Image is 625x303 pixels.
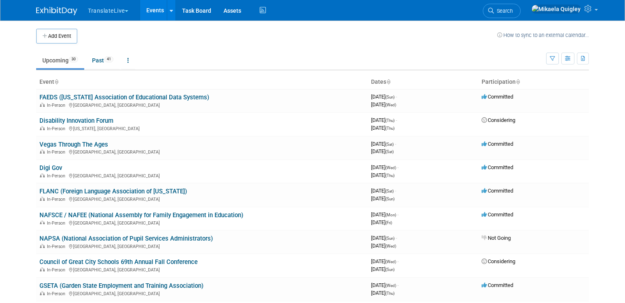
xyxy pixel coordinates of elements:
div: [GEOGRAPHIC_DATA], [GEOGRAPHIC_DATA] [39,101,364,108]
img: In-Person Event [40,197,45,201]
span: [DATE] [371,195,394,202]
span: In-Person [47,126,68,131]
a: NAFSCE / NAFEE (National Assembly for Family Engagement in Education) [39,211,243,219]
button: Add Event [36,29,77,44]
span: - [395,141,396,147]
span: (Wed) [385,259,396,264]
img: Mikaela Quigley [531,5,581,14]
span: (Wed) [385,165,396,170]
a: NAPSA (National Association of Pupil Services Administrators) [39,235,213,242]
span: (Wed) [385,244,396,248]
span: [DATE] [371,117,397,123]
span: Committed [482,282,513,288]
span: 41 [104,56,113,62]
span: 30 [69,56,78,62]
span: [DATE] [371,125,394,131]
span: (Mon) [385,213,396,217]
span: (Sun) [385,236,394,241]
a: Past41 [86,53,120,68]
span: In-Person [47,220,68,226]
a: Council of Great City Schools 69th Annual Fall Conference [39,258,198,266]
img: In-Person Event [40,220,45,225]
span: (Thu) [385,173,394,178]
div: [GEOGRAPHIC_DATA], [GEOGRAPHIC_DATA] [39,290,364,296]
a: Sort by Participation Type [516,78,520,85]
span: (Thu) [385,118,394,123]
span: Considering [482,258,515,264]
span: - [396,117,397,123]
span: In-Person [47,291,68,296]
span: [DATE] [371,282,399,288]
span: [DATE] [371,235,397,241]
div: [GEOGRAPHIC_DATA], [GEOGRAPHIC_DATA] [39,266,364,273]
span: Committed [482,141,513,147]
a: How to sync to an external calendar... [497,32,589,38]
div: [GEOGRAPHIC_DATA], [GEOGRAPHIC_DATA] [39,219,364,226]
span: Committed [482,164,513,170]
img: In-Person Event [40,149,45,154]
span: In-Person [47,103,68,108]
img: In-Person Event [40,173,45,177]
span: In-Person [47,197,68,202]
span: (Wed) [385,103,396,107]
span: (Fri) [385,220,392,225]
div: [GEOGRAPHIC_DATA], [GEOGRAPHIC_DATA] [39,195,364,202]
span: [DATE] [371,148,394,154]
div: [GEOGRAPHIC_DATA], [GEOGRAPHIC_DATA] [39,172,364,179]
span: - [397,164,399,170]
img: ExhibitDay [36,7,77,15]
a: Disability Innovation Forum [39,117,113,124]
span: [DATE] [371,101,396,108]
span: [DATE] [371,243,396,249]
span: In-Person [47,149,68,155]
span: Committed [482,94,513,100]
a: GSETA (Garden State Employment and Training Association) [39,282,203,289]
div: [GEOGRAPHIC_DATA], [GEOGRAPHIC_DATA] [39,148,364,155]
img: In-Person Event [40,244,45,248]
span: (Sun) [385,95,394,99]
span: (Thu) [385,126,394,131]
span: In-Person [47,267,68,273]
span: - [397,282,399,288]
a: FAEDS ([US_STATE] Association of Educational Data Systems) [39,94,209,101]
span: In-Person [47,244,68,249]
span: [DATE] [371,290,394,296]
span: - [396,94,397,100]
span: [DATE] [371,211,399,218]
span: - [397,211,399,218]
span: [DATE] [371,258,399,264]
span: (Sat) [385,149,394,154]
a: Upcoming30 [36,53,84,68]
span: (Sun) [385,267,394,272]
span: Considering [482,117,515,123]
span: Committed [482,211,513,218]
span: (Sat) [385,189,394,193]
span: [DATE] [371,94,397,100]
a: Search [483,4,521,18]
a: Digi Gov [39,164,62,172]
a: FLANC (Foreign Language Association of [US_STATE]) [39,188,187,195]
span: (Sun) [385,197,394,201]
a: Sort by Start Date [386,78,390,85]
span: Committed [482,188,513,194]
span: Not Going [482,235,511,241]
span: (Thu) [385,291,394,296]
span: [DATE] [371,219,392,225]
span: [DATE] [371,164,399,170]
span: In-Person [47,173,68,179]
span: [DATE] [371,188,396,194]
a: Vegas Through The Ages [39,141,108,148]
span: (Wed) [385,283,396,288]
img: In-Person Event [40,126,45,130]
div: [US_STATE], [GEOGRAPHIC_DATA] [39,125,364,131]
span: - [396,235,397,241]
span: (Sat) [385,142,394,147]
span: [DATE] [371,141,396,147]
span: - [397,258,399,264]
img: In-Person Event [40,291,45,295]
th: Dates [368,75,478,89]
span: - [395,188,396,194]
span: [DATE] [371,172,394,178]
a: Sort by Event Name [54,78,58,85]
span: [DATE] [371,266,394,272]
